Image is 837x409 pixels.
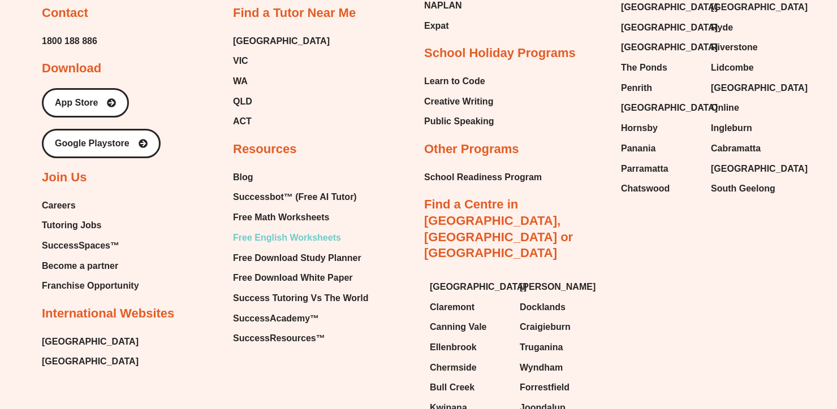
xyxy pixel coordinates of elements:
[621,39,700,56] a: [GEOGRAPHIC_DATA]
[621,160,700,177] a: Parramatta
[424,93,493,110] span: Creative Writing
[621,180,670,197] span: Chatswood
[233,209,329,226] span: Free Math Worksheets
[42,197,76,214] span: Careers
[42,258,118,275] span: Become a partner
[711,160,808,177] span: [GEOGRAPHIC_DATA]
[520,339,598,356] a: Truganina
[430,359,508,376] a: Chermside
[711,160,789,177] a: [GEOGRAPHIC_DATA]
[711,39,758,56] span: Riverstone
[621,39,718,56] span: [GEOGRAPHIC_DATA]
[42,217,139,234] a: Tutoring Jobs
[520,319,571,336] span: Craigieburn
[42,353,139,370] a: [GEOGRAPHIC_DATA]
[233,93,330,110] a: QLD
[233,330,368,347] a: SuccessResources™
[42,217,101,234] span: Tutoring Jobs
[520,279,598,295] a: [PERSON_NAME]
[233,93,252,110] span: QLD
[430,319,486,336] span: Canning Vale
[621,99,700,116] a: [GEOGRAPHIC_DATA]
[621,59,667,76] span: The Ponds
[621,140,655,157] span: Panania
[42,333,139,350] a: [GEOGRAPHIC_DATA]
[711,59,789,76] a: Lidcombe
[424,73,494,90] a: Learn to Code
[424,93,494,110] a: Creative Writing
[424,45,576,62] h2: School Holiday Programs
[233,73,330,90] a: WA
[520,339,563,356] span: Truganina
[233,250,361,267] span: Free Download Study Planner
[424,169,542,186] a: School Readiness Program
[42,277,139,294] a: Franchise Opportunity
[621,19,718,36] span: [GEOGRAPHIC_DATA]
[424,18,449,34] span: Expat
[430,299,474,316] span: Claremont
[520,379,569,396] span: Forrestfield
[711,80,789,97] a: [GEOGRAPHIC_DATA]
[711,39,789,56] a: Riverstone
[711,180,789,197] a: South Geelong
[233,113,252,130] span: ACT
[424,73,485,90] span: Learn to Code
[430,379,508,396] a: Bull Creek
[520,319,598,336] a: Craigieburn
[621,140,700,157] a: Panania
[42,237,119,254] span: SuccessSpaces™
[42,306,174,322] h2: International Websites
[233,5,356,21] h2: Find a Tutor Near Me
[424,141,519,158] h2: Other Programs
[520,279,596,295] span: [PERSON_NAME]
[711,99,789,116] a: Online
[430,339,477,356] span: Ellenbrook
[233,189,368,206] a: Successbot™ (Free AI Tutor)
[430,339,508,356] a: Ellenbrook
[520,359,598,376] a: Wyndham
[424,113,494,130] span: Public Speaking
[233,141,297,158] h2: Resources
[711,80,808,97] span: [GEOGRAPHIC_DATA]
[621,160,668,177] span: Parramatta
[520,379,598,396] a: Forrestfield
[711,59,754,76] span: Lidcombe
[55,98,98,107] span: App Store
[42,237,139,254] a: SuccessSpaces™
[711,140,789,157] a: Cabramatta
[424,18,478,34] a: Expat
[430,379,474,396] span: Bull Creek
[643,281,837,409] iframe: Chat Widget
[520,359,563,376] span: Wyndham
[430,279,527,295] span: [GEOGRAPHIC_DATA]
[430,319,508,336] a: Canning Vale
[233,73,248,90] span: WA
[233,53,248,69] span: VIC
[233,189,357,206] span: Successbot™ (Free AI Tutor)
[233,290,368,307] a: Success Tutoring Vs The World
[233,209,368,226] a: Free Math Worksheets
[711,120,789,137] a: Ingleburn
[42,5,88,21] h2: Contact
[621,99,718,116] span: [GEOGRAPHIC_DATA]
[42,33,97,50] a: 1800 188 886
[42,129,161,158] a: Google Playstore
[233,33,330,50] a: [GEOGRAPHIC_DATA]
[233,113,330,130] a: ACT
[233,53,330,69] a: VIC
[233,229,341,246] span: Free English Worksheets
[711,19,789,36] a: Ryde
[621,120,700,137] a: Hornsby
[711,120,752,137] span: Ingleburn
[424,197,573,260] a: Find a Centre in [GEOGRAPHIC_DATA], [GEOGRAPHIC_DATA] or [GEOGRAPHIC_DATA]
[55,139,130,148] span: Google Playstore
[233,169,368,186] a: Blog
[520,299,566,316] span: Docklands
[711,140,761,157] span: Cabramatta
[430,359,477,376] span: Chermside
[233,330,325,347] span: SuccessResources™
[520,299,598,316] a: Docklands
